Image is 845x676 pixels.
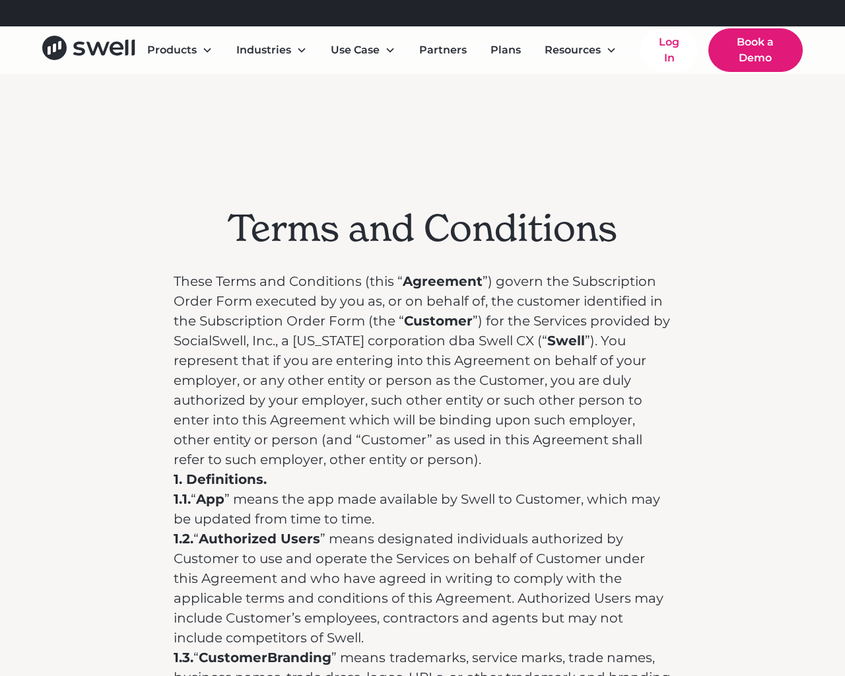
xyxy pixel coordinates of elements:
strong: 1. Definitions. [174,471,267,487]
strong: Customer [404,313,473,329]
div: Resources [545,42,601,58]
div: Industries [226,37,318,63]
p: “ ” means the app made available by Swell to Customer, which may be updated from time to time. [174,489,671,529]
strong: 1.1. [174,491,191,507]
a: Partners [409,37,477,63]
strong: Swell [547,333,585,349]
p: “ ” means designated individuals authorized by Customer to use and operate the Services on behalf... [174,529,671,648]
p: These Terms and Conditions (this “ ”) govern the Subscription Order Form executed by you as, or o... [174,271,671,469]
div: Use Case [331,42,380,58]
strong: 1.2. [174,531,193,547]
a: Book a Demo [708,28,803,72]
div: Industries [236,42,291,58]
a: Log In [640,29,698,71]
h1: Terms and Conditions [228,206,617,250]
a: home [42,36,137,65]
strong: Agreement [403,273,483,289]
a: Plans [480,37,531,63]
div: Use Case [320,37,406,63]
strong: App [196,491,224,507]
div: Resources [534,37,627,63]
strong: Authorized Users [199,531,320,547]
strong: 1.3. [174,650,193,665]
strong: CustomerBranding [199,650,331,665]
div: Products [137,37,223,63]
div: Products [147,42,197,58]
